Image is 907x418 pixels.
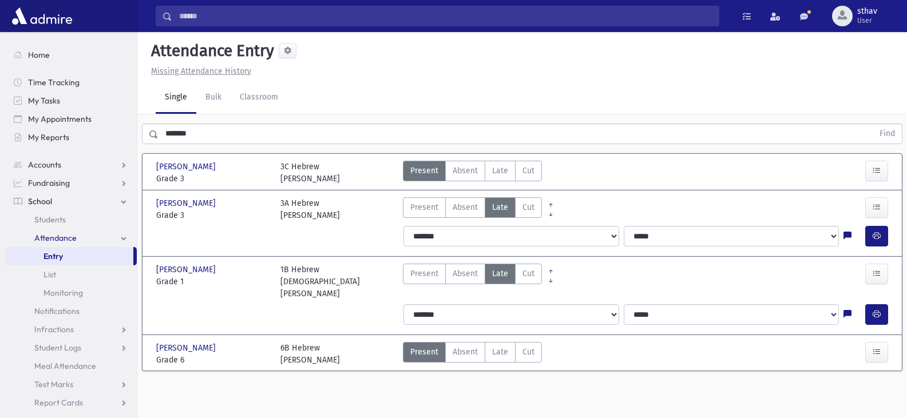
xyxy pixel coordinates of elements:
[410,346,438,358] span: Present
[146,41,274,61] h5: Attendance Entry
[410,268,438,280] span: Present
[34,324,74,335] span: Infractions
[492,165,508,177] span: Late
[9,5,75,27] img: AdmirePro
[5,375,137,393] a: Test Marks
[5,247,133,265] a: Entry
[34,214,66,225] span: Students
[5,73,137,91] a: Time Tracking
[5,302,137,320] a: Notifications
[146,66,251,76] a: Missing Attendance History
[453,165,478,177] span: Absent
[453,346,478,358] span: Absent
[857,16,877,25] span: User
[172,6,719,26] input: Search
[156,209,269,221] span: Grade 3
[5,46,137,64] a: Home
[43,288,83,298] span: Monitoring
[873,124,902,144] button: Find
[280,264,393,300] div: 1B Hebrew [DEMOGRAPHIC_DATA][PERSON_NAME]
[492,201,508,213] span: Late
[156,82,196,114] a: Single
[5,339,137,357] a: Student Logs
[28,50,50,60] span: Home
[522,346,534,358] span: Cut
[280,197,340,221] div: 3A Hebrew [PERSON_NAME]
[492,268,508,280] span: Late
[5,210,137,229] a: Students
[156,276,269,288] span: Grade 1
[156,161,218,173] span: [PERSON_NAME]
[410,165,438,177] span: Present
[280,342,340,366] div: 6B Hebrew [PERSON_NAME]
[453,201,478,213] span: Absent
[156,342,218,354] span: [PERSON_NAME]
[28,196,52,206] span: School
[5,174,137,192] a: Fundraising
[34,233,77,243] span: Attendance
[403,161,542,185] div: AttTypes
[28,95,60,106] span: My Tasks
[196,82,231,114] a: Bulk
[522,201,534,213] span: Cut
[156,354,269,366] span: Grade 6
[403,342,542,366] div: AttTypes
[857,7,877,16] span: sthav
[156,264,218,276] span: [PERSON_NAME]
[156,173,269,185] span: Grade 3
[522,268,534,280] span: Cut
[5,265,137,284] a: List
[5,156,137,174] a: Accounts
[522,165,534,177] span: Cut
[5,393,137,412] a: Report Cards
[5,91,137,110] a: My Tasks
[28,178,70,188] span: Fundraising
[403,197,542,221] div: AttTypes
[34,361,96,371] span: Meal Attendance
[28,132,69,142] span: My Reports
[43,251,63,261] span: Entry
[5,192,137,210] a: School
[28,77,80,87] span: Time Tracking
[28,114,92,124] span: My Appointments
[5,229,137,247] a: Attendance
[5,284,137,302] a: Monitoring
[280,161,340,185] div: 3C Hebrew [PERSON_NAME]
[43,269,56,280] span: List
[156,197,218,209] span: [PERSON_NAME]
[151,66,251,76] u: Missing Attendance History
[5,110,137,128] a: My Appointments
[5,320,137,339] a: Infractions
[5,357,137,375] a: Meal Attendance
[34,397,83,408] span: Report Cards
[410,201,438,213] span: Present
[34,306,80,316] span: Notifications
[34,343,81,353] span: Student Logs
[453,268,478,280] span: Absent
[492,346,508,358] span: Late
[231,82,287,114] a: Classroom
[403,264,542,300] div: AttTypes
[34,379,73,389] span: Test Marks
[28,160,61,170] span: Accounts
[5,128,137,146] a: My Reports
